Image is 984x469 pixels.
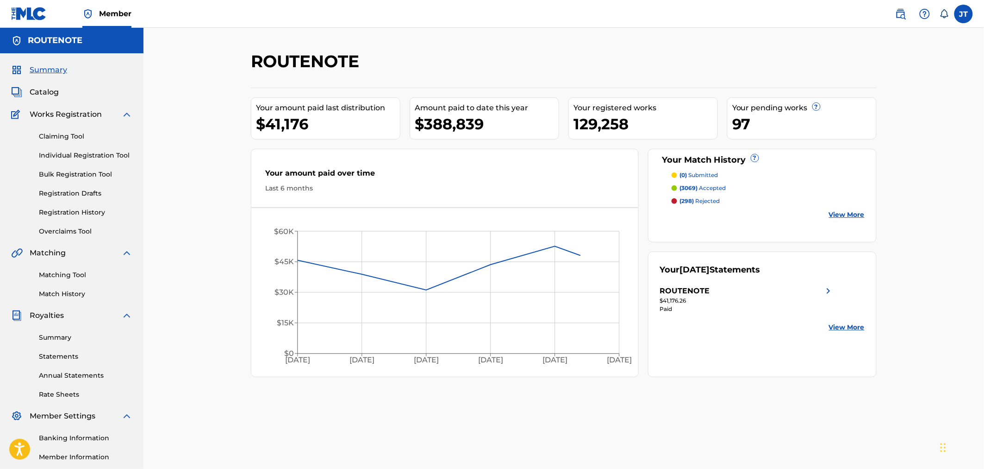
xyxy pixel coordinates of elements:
[39,151,132,160] a: Individual Registration Tool
[660,297,834,305] div: $41,176.26
[121,247,132,259] img: expand
[30,64,67,76] span: Summary
[938,425,984,469] iframe: Chat Widget
[414,355,439,364] tspan: [DATE]
[121,109,132,120] img: expand
[39,227,132,236] a: Overclaims Tool
[940,9,949,19] div: Notifications
[829,210,865,220] a: View More
[121,310,132,321] img: expand
[39,289,132,299] a: Match History
[915,5,934,23] div: Help
[11,87,22,98] img: Catalog
[415,102,559,114] div: Amount paid to date this year
[11,109,23,120] img: Works Registration
[11,64,22,76] img: Summary
[11,64,67,76] a: SummarySummary
[680,197,694,204] span: (298)
[680,184,726,192] p: accepted
[39,433,132,443] a: Banking Information
[39,208,132,217] a: Registration History
[99,8,131,19] span: Member
[11,35,22,46] img: Accounts
[30,87,59,98] span: Catalog
[121,411,132,422] img: expand
[349,355,374,364] tspan: [DATE]
[919,8,930,19] img: help
[660,154,865,166] div: Your Match History
[277,319,294,328] tspan: $15K
[680,265,710,275] span: [DATE]
[607,355,632,364] tspan: [DATE]
[30,411,95,422] span: Member Settings
[680,197,720,205] p: rejected
[28,35,82,46] h5: ROUTENOTE
[256,102,400,114] div: Your amount paid last distribution
[660,285,710,297] div: ROUTENOTE
[274,288,294,297] tspan: $30K
[732,114,876,134] div: 97
[940,434,946,462] div: Drag
[829,323,865,332] a: View More
[39,390,132,399] a: Rate Sheets
[39,189,132,198] a: Registration Drafts
[11,247,23,259] img: Matching
[11,87,59,98] a: CatalogCatalog
[11,310,22,321] img: Royalties
[82,8,93,19] img: Top Rightsholder
[256,114,400,134] div: $41,176
[660,305,834,313] div: Paid
[954,5,973,23] div: User Menu
[285,355,310,364] tspan: [DATE]
[680,171,687,178] span: (0)
[751,154,759,162] span: ?
[891,5,910,23] a: Public Search
[39,371,132,380] a: Annual Statements
[680,184,698,191] span: (3069)
[39,270,132,280] a: Matching Tool
[895,8,906,19] img: search
[672,184,865,192] a: (3069) accepted
[274,227,294,236] tspan: $60K
[573,114,717,134] div: 129,258
[660,285,834,313] a: ROUTENOTEright chevron icon$41,176.26Paid
[30,109,102,120] span: Works Registration
[39,132,132,141] a: Claiming Tool
[284,349,294,358] tspan: $0
[11,411,22,422] img: Member Settings
[732,102,876,114] div: Your pending works
[274,258,294,266] tspan: $45K
[823,285,834,297] img: right chevron icon
[415,114,559,134] div: $388,839
[39,170,132,179] a: Bulk Registration Tool
[680,171,718,179] p: submitted
[251,51,364,72] h2: ROUTENOTE
[39,352,132,361] a: Statements
[813,103,820,110] span: ?
[265,184,624,193] div: Last 6 months
[11,7,47,20] img: MLC Logo
[672,197,865,205] a: (298) rejected
[39,333,132,342] a: Summary
[30,247,66,259] span: Matching
[660,264,760,276] div: Your Statements
[30,310,64,321] span: Royalties
[573,102,717,114] div: Your registered works
[39,452,132,462] a: Member Information
[478,355,503,364] tspan: [DATE]
[542,355,567,364] tspan: [DATE]
[672,171,865,179] a: (0) submitted
[265,168,624,184] div: Your amount paid over time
